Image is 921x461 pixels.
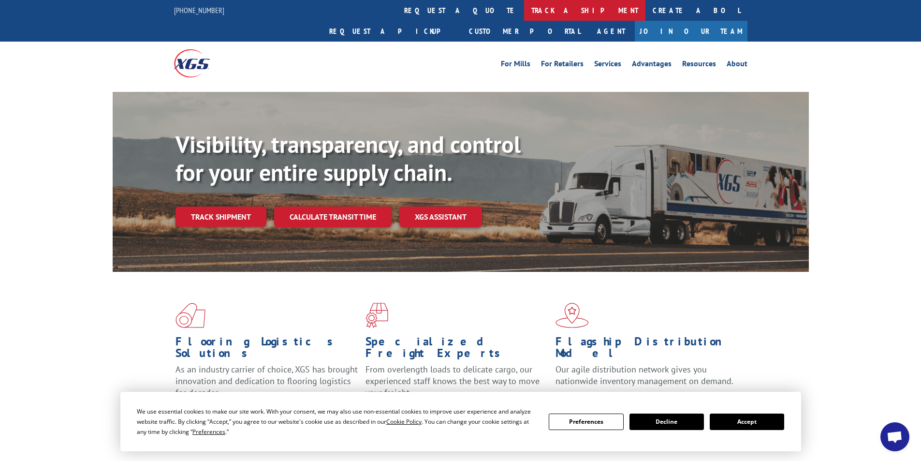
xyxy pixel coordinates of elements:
[556,336,738,364] h1: Flagship Distribution Model
[120,392,801,451] div: Cookie Consent Prompt
[501,60,530,71] a: For Mills
[274,207,392,227] a: Calculate transit time
[365,336,548,364] h1: Specialized Freight Experts
[629,414,704,430] button: Decline
[175,336,358,364] h1: Flooring Logistics Solutions
[192,428,225,436] span: Preferences
[399,207,482,227] a: XGS ASSISTANT
[175,207,266,227] a: Track shipment
[386,417,422,426] span: Cookie Policy
[541,60,584,71] a: For Retailers
[322,21,462,42] a: Request a pickup
[556,364,733,387] span: Our agile distribution network gives you nationwide inventory management on demand.
[556,303,589,328] img: xgs-icon-flagship-distribution-model-red
[365,364,548,407] p: From overlength loads to delicate cargo, our experienced staff knows the best way to move your fr...
[175,129,521,187] b: Visibility, transparency, and control for your entire supply chain.
[549,414,623,430] button: Preferences
[682,60,716,71] a: Resources
[880,422,909,451] div: Open chat
[635,21,747,42] a: Join Our Team
[174,5,224,15] a: [PHONE_NUMBER]
[175,364,358,398] span: As an industry carrier of choice, XGS has brought innovation and dedication to flooring logistics...
[175,303,205,328] img: xgs-icon-total-supply-chain-intelligence-red
[710,414,784,430] button: Accept
[365,303,388,328] img: xgs-icon-focused-on-flooring-red
[587,21,635,42] a: Agent
[632,60,672,71] a: Advantages
[462,21,587,42] a: Customer Portal
[137,406,537,437] div: We use essential cookies to make our site work. With your consent, we may also use non-essential ...
[594,60,621,71] a: Services
[727,60,747,71] a: About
